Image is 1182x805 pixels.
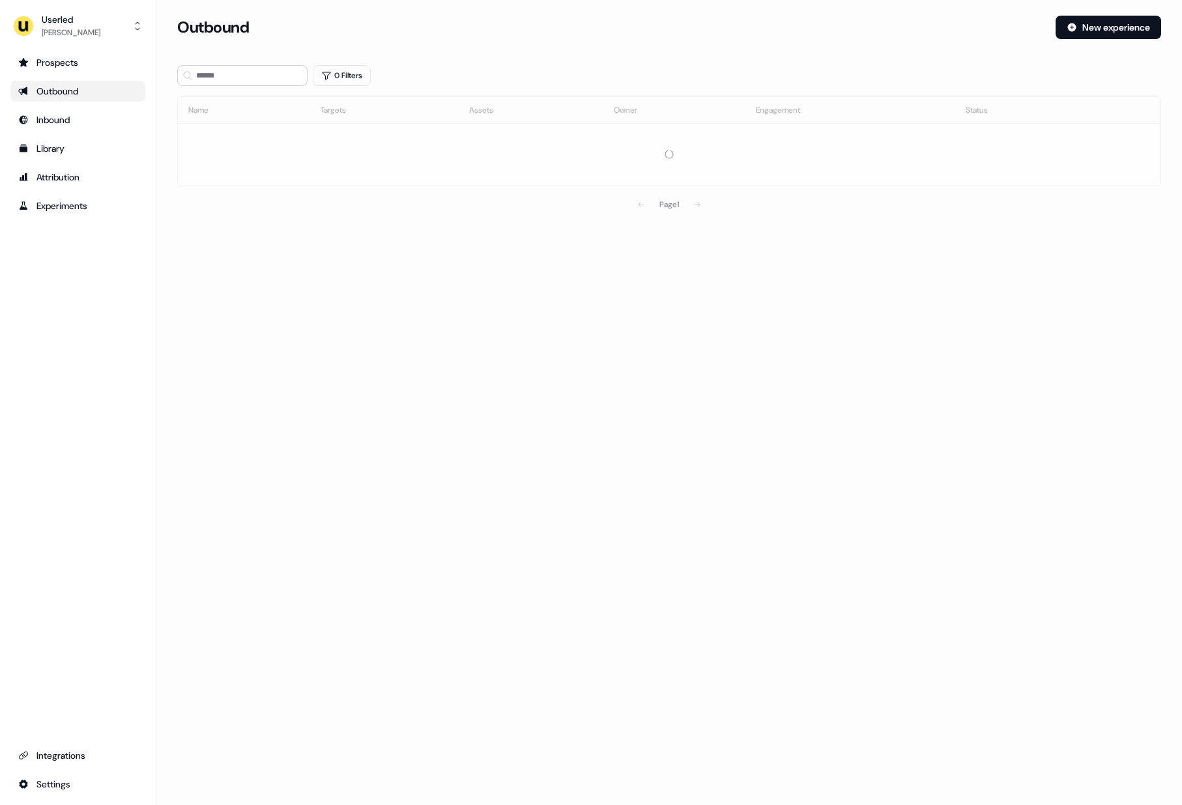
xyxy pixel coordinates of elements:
button: 0 Filters [313,65,371,86]
div: Outbound [18,85,137,98]
a: Go to templates [10,138,145,159]
a: Go to outbound experience [10,81,145,102]
div: Userled [42,13,100,26]
h3: Outbound [177,18,249,37]
div: Attribution [18,171,137,184]
a: Go to integrations [10,745,145,766]
a: Go to Inbound [10,109,145,130]
div: Settings [18,778,137,791]
a: Go to prospects [10,52,145,73]
button: Userled[PERSON_NAME] [10,10,145,42]
div: [PERSON_NAME] [42,26,100,39]
div: Experiments [18,199,137,212]
div: Inbound [18,113,137,126]
a: Go to experiments [10,195,145,216]
a: Go to attribution [10,167,145,188]
div: Integrations [18,749,137,762]
div: Library [18,142,137,155]
a: Go to integrations [10,774,145,795]
div: Prospects [18,56,137,69]
button: New experience [1056,16,1161,39]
